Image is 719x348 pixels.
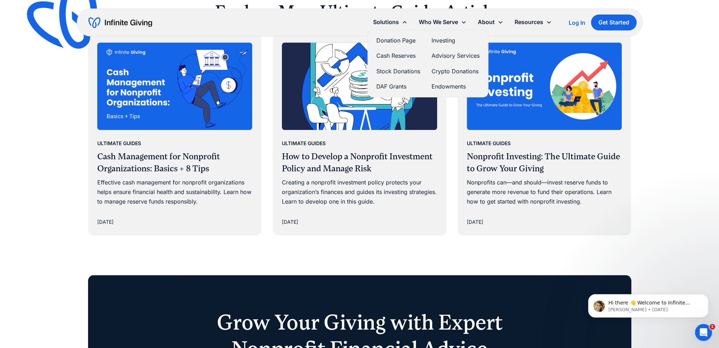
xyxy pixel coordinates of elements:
[367,30,488,97] nav: Solutions
[709,324,715,330] span: 1
[445,1,504,22] h2: Articles
[467,178,622,207] div: Nonprofits can—and should—invest reserve funds to generate more revenue to fund their operations....
[467,218,483,226] div: [DATE]
[376,51,420,61] a: Cash Reserves
[419,17,458,27] div: Who We Serve
[88,17,152,28] a: home
[413,15,472,30] div: Who We Serve
[376,67,420,76] a: Stock Donations
[569,18,585,27] a: Log In
[376,82,420,91] a: DAF Grants
[458,34,631,234] a: Ultimate GuidesNonprofit Investing: The Ultimate Guide to Grow Your GivingNonprofits can—and shou...
[467,151,622,175] h3: Nonprofit Investing: The Ultimate Guide to Grow Your Giving
[367,15,413,30] div: Solutions
[467,139,511,148] div: Ultimate Guides
[97,151,253,175] h3: Cash Management for Nonprofit Organizations: Basics + 8 Tips
[282,151,437,175] h3: How to Develop a Nonprofit Investment Policy and Manage Risk
[215,1,320,22] h2: Explore More
[478,17,495,27] div: About
[376,36,420,45] a: Donation Page
[578,279,719,329] iframe: Intercom notifications message
[431,36,480,45] a: Investing
[282,139,326,148] div: Ultimate Guides
[89,34,261,234] a: Ultimate GuidesCash Management for Nonprofit Organizations: Basics + 8 TipsEffective cash managem...
[431,82,480,91] a: Endowments
[431,67,480,76] a: Crypto Donations
[97,178,253,207] div: Effective cash management for nonprofit organizations helps ensure financial health and sustainab...
[591,15,637,30] a: Get Started
[509,15,557,30] div: Resources
[320,1,445,22] h2: Ultimate Guides
[472,15,509,30] div: About
[515,17,543,27] div: Resources
[282,178,437,207] div: Creating a nonprofit investment policy protects your organization’s finances and guides its inves...
[431,51,480,61] a: Advisory Services
[373,17,399,27] div: Solutions
[97,218,114,226] div: [DATE]
[695,324,712,341] iframe: Intercom live chat
[569,20,585,25] div: Log In
[97,139,141,148] div: Ultimate Guides
[273,34,446,234] a: Ultimate GuidesHow to Develop a Nonprofit Investment Policy and Manage RiskCreating a nonprofit i...
[282,218,298,226] div: [DATE]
